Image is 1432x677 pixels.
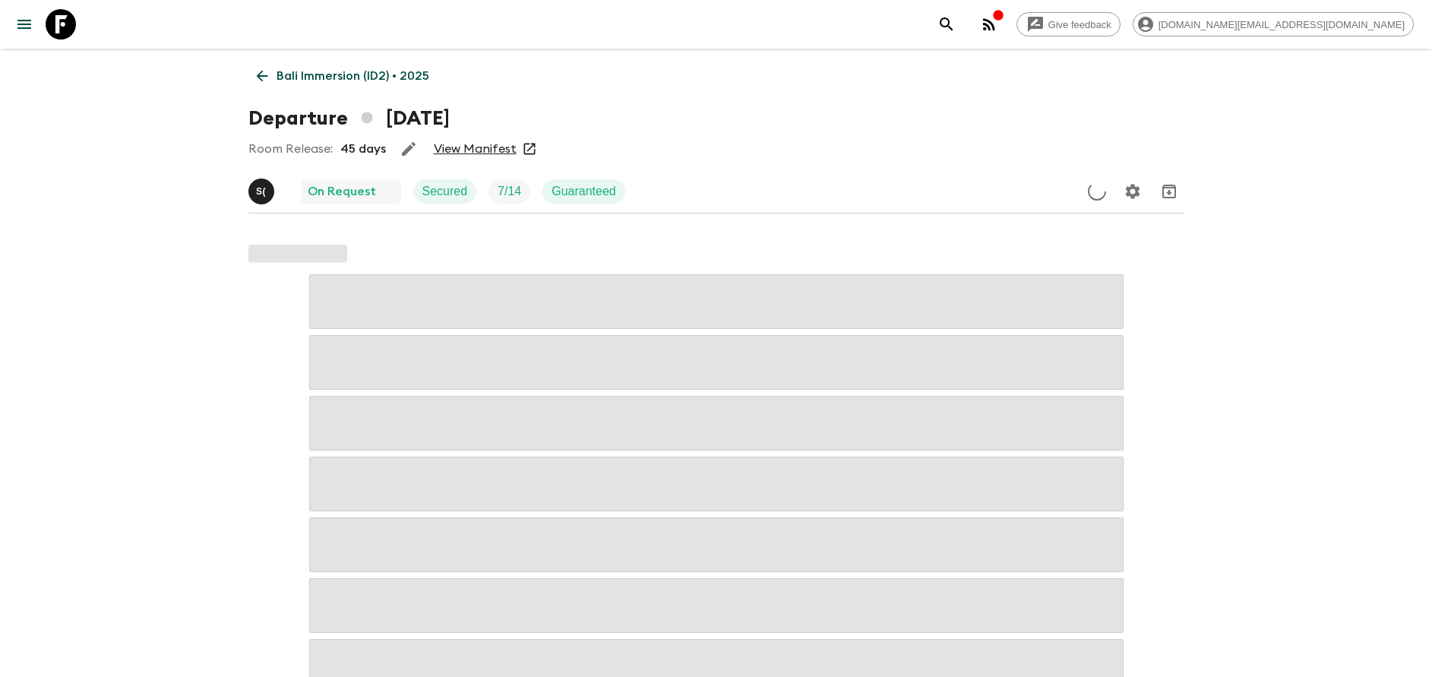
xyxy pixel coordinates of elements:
[1016,12,1121,36] a: Give feedback
[1117,176,1148,207] button: Settings
[248,61,438,91] a: Bali Immersion (ID2) • 2025
[248,183,277,195] span: Shandy (Putu) Sandhi Astra Juniawan
[931,9,962,40] button: search adventures
[422,182,468,201] p: Secured
[248,140,333,158] p: Room Release:
[488,179,530,204] div: Trip Fill
[277,67,429,85] p: Bali Immersion (ID2) • 2025
[9,9,40,40] button: menu
[434,141,517,157] a: View Manifest
[248,103,450,134] h1: Departure [DATE]
[1154,176,1184,207] button: Archive (Completed, Cancelled or Unsynced Departures only)
[1082,176,1112,207] button: Update Price, Early Bird Discount and Costs
[498,182,521,201] p: 7 / 14
[308,182,376,201] p: On Request
[256,185,266,198] p: S (
[1040,19,1120,30] span: Give feedback
[248,179,277,204] button: S(
[1133,12,1414,36] div: [DOMAIN_NAME][EMAIL_ADDRESS][DOMAIN_NAME]
[413,179,477,204] div: Secured
[552,182,616,201] p: Guaranteed
[1150,19,1413,30] span: [DOMAIN_NAME][EMAIL_ADDRESS][DOMAIN_NAME]
[340,140,386,158] p: 45 days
